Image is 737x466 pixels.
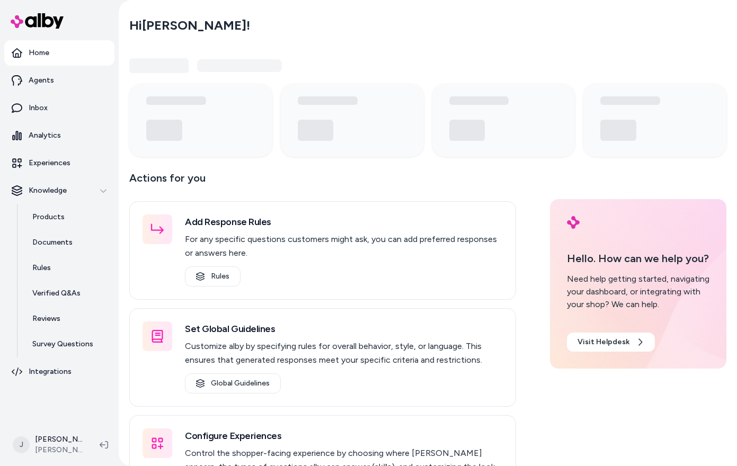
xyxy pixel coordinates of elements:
[32,339,93,349] p: Survey Questions
[567,333,655,352] a: Visit Helpdesk
[567,273,709,311] div: Need help getting started, navigating your dashboard, or integrating with your shop? We can help.
[185,214,503,229] h3: Add Response Rules
[4,150,114,176] a: Experiences
[32,263,51,273] p: Rules
[185,428,503,443] h3: Configure Experiences
[185,339,503,367] p: Customize alby by specifying rules for overall behavior, style, or language. This ensures that ge...
[185,373,281,393] a: Global Guidelines
[185,266,241,286] a: Rules
[4,123,114,148] a: Analytics
[185,321,503,336] h3: Set Global Guidelines
[29,130,61,141] p: Analytics
[13,436,30,453] span: J
[29,103,48,113] p: Inbox
[22,230,114,255] a: Documents
[4,95,114,121] a: Inbox
[32,237,73,248] p: Documents
[32,288,81,299] p: Verified Q&As
[22,204,114,230] a: Products
[4,68,114,93] a: Agents
[6,428,91,462] button: J[PERSON_NAME][PERSON_NAME]
[4,359,114,384] a: Integrations
[29,75,54,86] p: Agents
[185,232,503,260] p: For any specific questions customers might ask, you can add preferred responses or answers here.
[29,185,67,196] p: Knowledge
[129,169,516,195] p: Actions for you
[29,48,49,58] p: Home
[32,212,65,222] p: Products
[35,434,83,445] p: [PERSON_NAME]
[29,158,70,168] p: Experiences
[29,366,72,377] p: Integrations
[22,255,114,281] a: Rules
[567,250,709,266] p: Hello. How can we help you?
[32,313,60,324] p: Reviews
[4,40,114,66] a: Home
[35,445,83,455] span: [PERSON_NAME]
[22,281,114,306] a: Verified Q&As
[22,306,114,331] a: Reviews
[4,178,114,203] button: Knowledge
[22,331,114,357] a: Survey Questions
[567,216,580,229] img: alby Logo
[11,13,64,29] img: alby Logo
[129,17,250,33] h2: Hi [PERSON_NAME] !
